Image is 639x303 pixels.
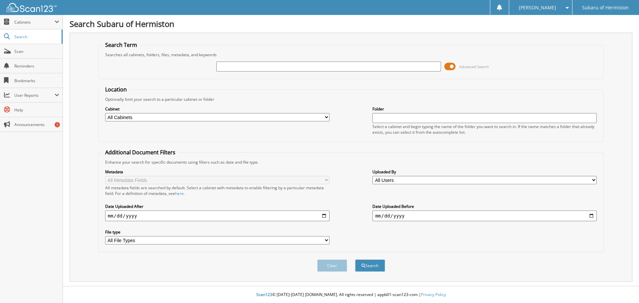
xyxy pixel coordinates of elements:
legend: Location [102,86,130,93]
label: Cabinet [105,106,329,112]
div: All metadata fields are searched by default. Select a cabinet with metadata to enable filtering b... [105,185,329,196]
span: Help [14,107,59,113]
input: end [372,211,597,221]
span: Search [14,34,58,40]
label: Date Uploaded Before [372,204,597,209]
div: Optionally limit your search to a particular cabinet or folder [102,96,600,102]
span: Advanced Search [459,64,489,69]
div: Enhance your search for specific documents using filters such as date and file type. [102,159,600,165]
label: Uploaded By [372,169,597,175]
button: Clear [317,259,347,272]
span: Scan [14,49,59,54]
span: Subaru of Hermiston [582,6,629,10]
a: here [175,191,184,196]
input: start [105,211,329,221]
span: Reminders [14,63,59,69]
legend: Search Term [102,41,140,49]
legend: Additional Document Filters [102,149,179,156]
button: Search [355,259,385,272]
div: Select a cabinet and begin typing the name of the folder you want to search in. If the name match... [372,124,597,135]
span: [PERSON_NAME] [519,6,556,10]
h1: Search Subaru of Hermiston [70,18,632,29]
div: 1 [55,122,60,127]
span: Cabinets [14,19,55,25]
label: Folder [372,106,597,112]
img: scan123-logo-white.svg [7,3,57,12]
span: Bookmarks [14,78,59,83]
label: Date Uploaded After [105,204,329,209]
label: File type [105,229,329,235]
span: Announcements [14,122,59,127]
a: Privacy Policy [421,292,446,297]
span: User Reports [14,92,55,98]
div: © [DATE]-[DATE] [DOMAIN_NAME]. All rights reserved | appb01-scan123-com | [63,287,639,303]
div: Searches all cabinets, folders, files, metadata, and keywords [102,52,600,58]
label: Metadata [105,169,329,175]
span: Scan123 [256,292,272,297]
